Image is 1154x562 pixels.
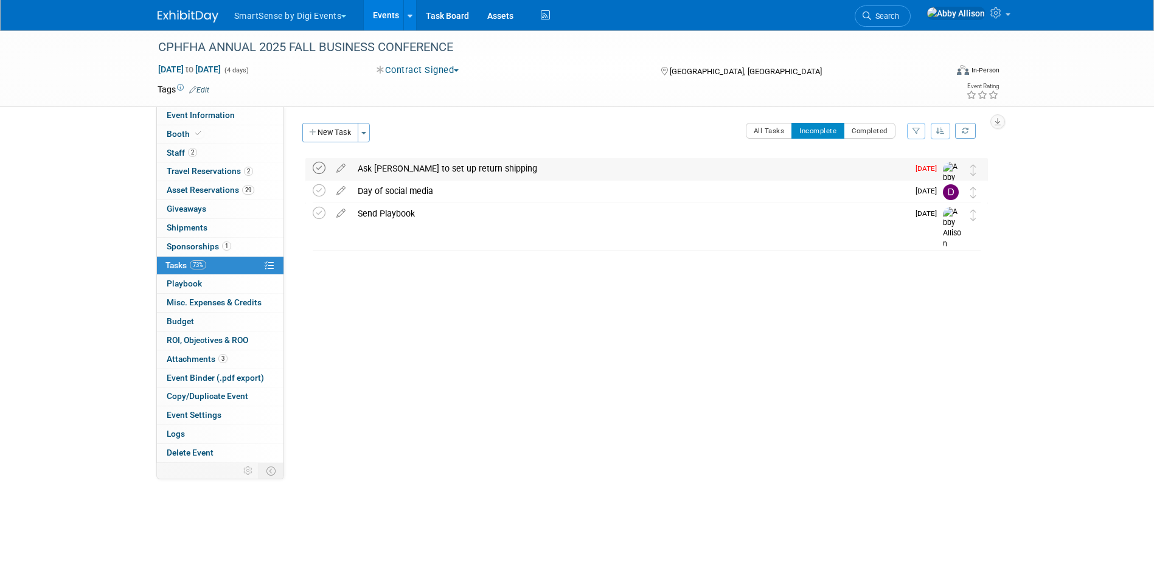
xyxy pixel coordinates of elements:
a: Misc. Expenses & Credits [157,294,283,312]
img: Abby Allison [943,207,961,250]
a: Event Information [157,106,283,125]
span: Copy/Duplicate Event [167,391,248,401]
a: Edit [189,86,209,94]
span: Logs [167,429,185,439]
img: Abby Allison [926,7,985,20]
a: Playbook [157,275,283,293]
span: Budget [167,316,194,326]
a: edit [330,208,352,219]
a: Asset Reservations29 [157,181,283,199]
div: Event Format [875,63,1000,82]
div: Event Rating [966,83,999,89]
button: Completed [844,123,895,139]
span: Asset Reservations [167,185,254,195]
a: Budget [157,313,283,331]
a: Refresh [955,123,976,139]
a: Staff2 [157,144,283,162]
img: Dan Tiernan [943,184,959,200]
a: ROI, Objectives & ROO [157,331,283,350]
span: Event Information [167,110,235,120]
span: Sponsorships [167,241,231,251]
button: New Task [302,123,358,142]
td: Tags [158,83,209,95]
a: Delete Event [157,444,283,462]
td: Toggle Event Tabs [259,463,283,479]
span: ROI, Objectives & ROO [167,335,248,345]
a: Event Binder (.pdf export) [157,369,283,387]
i: Move task [970,209,976,221]
div: Day of social media [352,181,908,201]
span: 29 [242,186,254,195]
span: 2 [244,167,253,176]
span: Booth [167,129,204,139]
img: Format-Inperson.png [957,65,969,75]
button: Incomplete [791,123,844,139]
span: 1 [222,241,231,251]
i: Move task [970,187,976,198]
span: Search [871,12,899,21]
div: Ask [PERSON_NAME] to set up return shipping [352,158,908,179]
span: Giveaways [167,204,206,213]
i: Booth reservation complete [195,130,201,137]
div: CPHFHA ANNUAL 2025 FALL BUSINESS CONFERENCE [154,36,928,58]
a: Search [855,5,911,27]
span: Tasks [165,260,206,270]
span: Travel Reservations [167,166,253,176]
a: Travel Reservations2 [157,162,283,181]
span: Delete Event [167,448,214,457]
span: [DATE] [DATE] [158,64,221,75]
a: Tasks73% [157,257,283,275]
span: to [184,64,195,74]
span: [DATE] [916,187,943,195]
span: 73% [190,260,206,269]
span: Event Binder (.pdf export) [167,373,264,383]
a: Copy/Duplicate Event [157,387,283,406]
span: 2 [188,148,197,157]
button: All Tasks [746,123,793,139]
span: (4 days) [223,66,249,74]
a: Booth [157,125,283,144]
img: Abby Allison [943,162,961,205]
a: Sponsorships1 [157,238,283,256]
span: Attachments [167,354,228,364]
span: 3 [218,354,228,363]
span: [DATE] [916,164,943,173]
span: Playbook [167,279,202,288]
span: Staff [167,148,197,158]
span: Misc. Expenses & Credits [167,297,262,307]
a: Event Settings [157,406,283,425]
span: Event Settings [167,410,221,420]
a: Shipments [157,219,283,237]
a: edit [330,186,352,196]
a: Attachments3 [157,350,283,369]
a: edit [330,163,352,174]
span: Shipments [167,223,207,232]
button: Contract Signed [372,64,464,77]
a: Giveaways [157,200,283,218]
div: Send Playbook [352,203,908,224]
img: ExhibitDay [158,10,218,23]
span: [DATE] [916,209,943,218]
div: In-Person [971,66,999,75]
a: Logs [157,425,283,443]
i: Move task [970,164,976,176]
td: Personalize Event Tab Strip [238,463,259,479]
span: [GEOGRAPHIC_DATA], [GEOGRAPHIC_DATA] [670,67,822,76]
